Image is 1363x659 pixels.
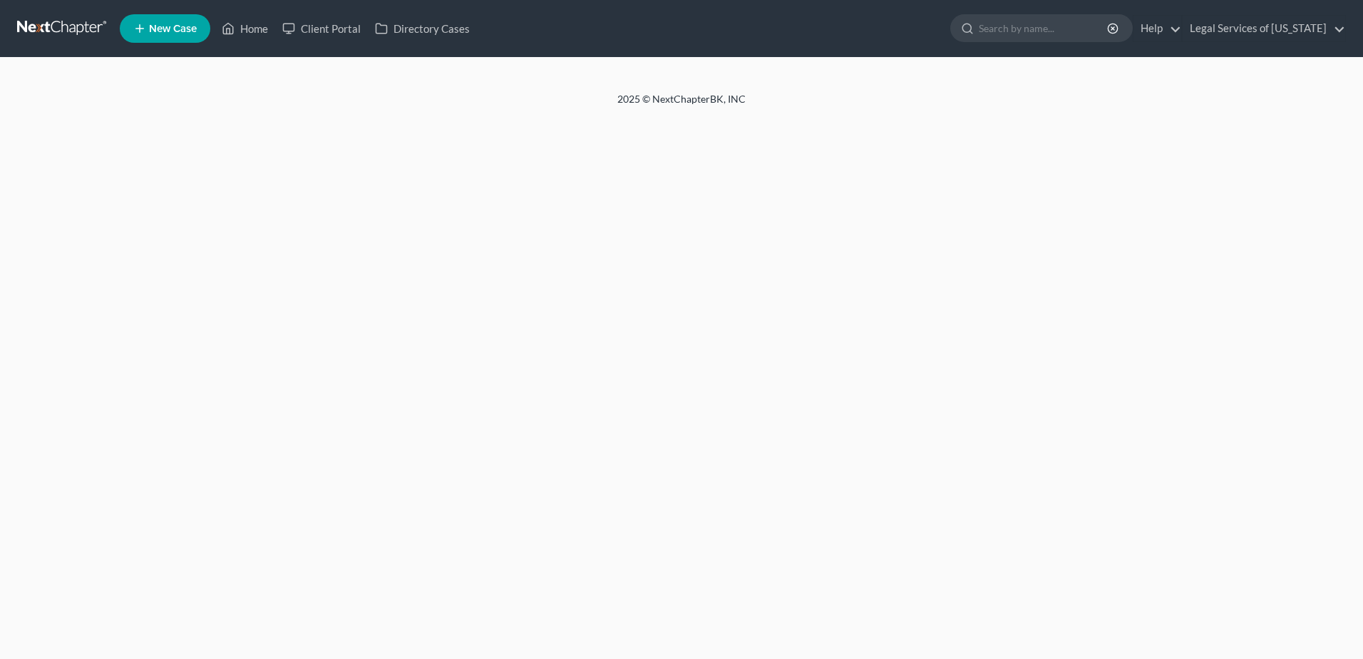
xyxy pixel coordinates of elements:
a: Client Portal [275,16,368,41]
input: Search by name... [979,15,1109,41]
a: Legal Services of [US_STATE] [1183,16,1345,41]
span: New Case [149,24,197,34]
div: 2025 © NextChapterBK, INC [275,92,1088,118]
a: Help [1133,16,1181,41]
a: Directory Cases [368,16,477,41]
a: Home [215,16,275,41]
